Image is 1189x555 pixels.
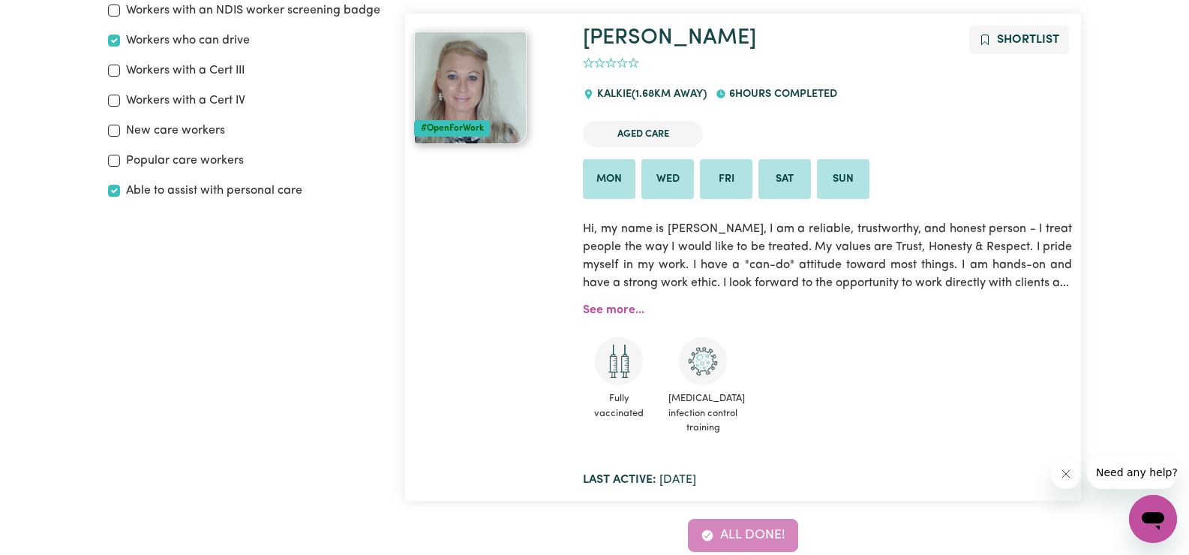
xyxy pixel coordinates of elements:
[716,74,846,115] div: 6 hours completed
[414,120,490,137] div: #OpenForWork
[583,304,644,316] a: See more...
[1051,459,1081,489] iframe: Close message
[583,121,703,147] li: Aged Care
[126,122,225,140] label: New care workers
[583,474,656,486] b: Last active:
[583,74,715,115] div: KALKIE
[126,2,380,20] label: Workers with an NDIS worker screening badge
[583,211,1071,301] p: Hi, my name is [PERSON_NAME], I am a reliable, trustworthy, and honest person - I treat people th...
[1087,456,1177,489] iframe: Message from company
[583,159,635,200] li: Available on Mon
[700,159,752,200] li: Available on Fri
[126,182,302,200] label: Able to assist with personal care
[9,11,91,23] span: Need any help?
[679,337,727,385] img: CS Academy: COVID-19 Infection Control Training course completed
[632,89,707,100] span: ( 1.68 km away)
[583,55,639,72] div: add rating by typing an integer from 0 to 5 or pressing arrow keys
[126,62,245,80] label: Workers with a Cert III
[969,26,1069,54] button: Add to shortlist
[595,337,643,385] img: Care and support worker has received 2 doses of COVID-19 vaccine
[641,159,694,200] li: Available on Wed
[583,385,655,426] span: Fully vaccinated
[126,92,245,110] label: Workers with a Cert IV
[414,32,527,144] img: View Donna-Lee's profile
[126,32,250,50] label: Workers who can drive
[997,34,1059,46] span: Shortlist
[817,159,869,200] li: Available on Sun
[414,32,565,144] a: Donna-Lee#OpenForWork
[126,152,244,170] label: Popular care workers
[583,27,756,49] a: [PERSON_NAME]
[667,385,739,441] span: [MEDICAL_DATA] infection control training
[583,474,696,486] span: [DATE]
[1129,495,1177,543] iframe: Button to launch messaging window
[758,159,811,200] li: Available on Sat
